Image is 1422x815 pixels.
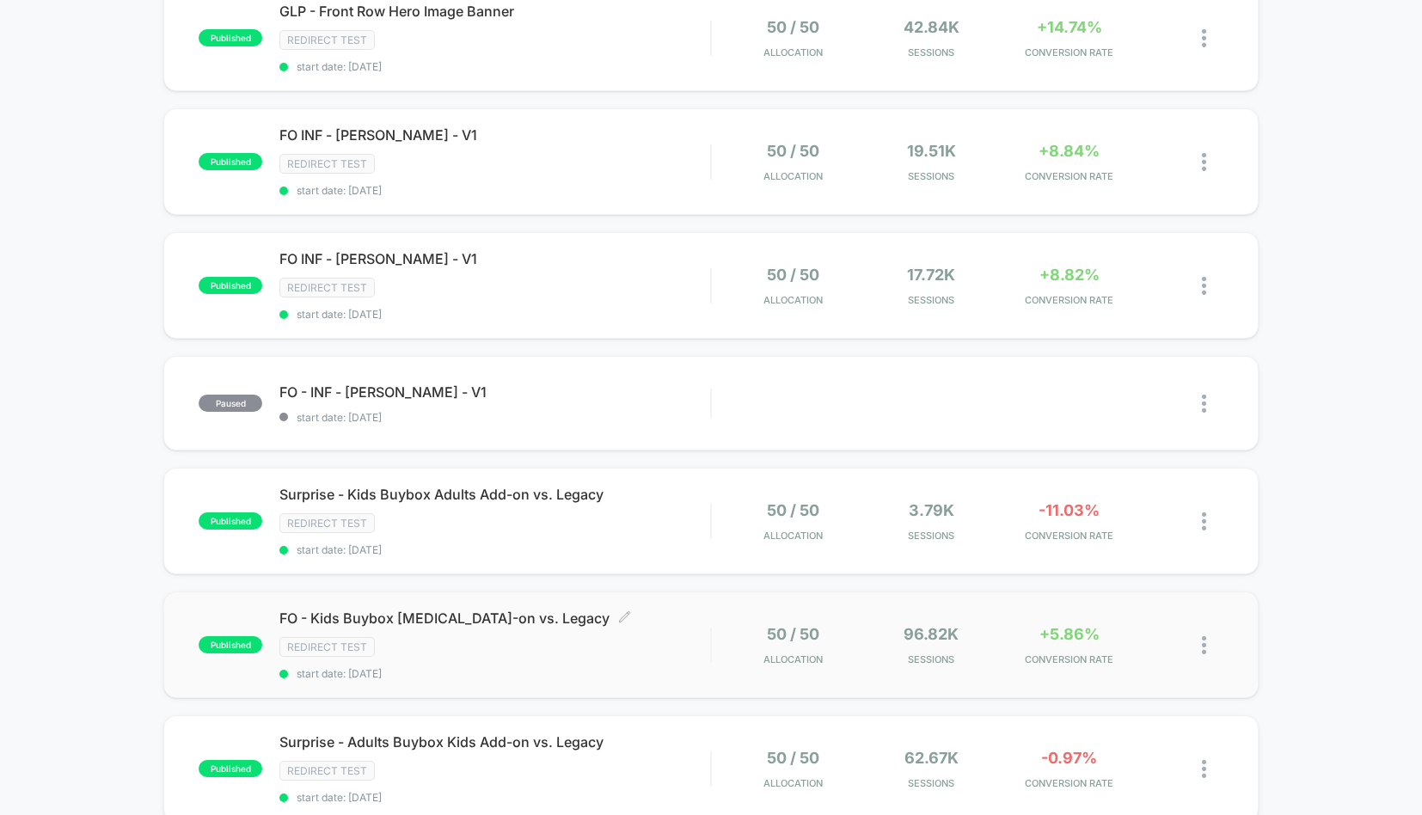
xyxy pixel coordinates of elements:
[867,653,996,665] span: Sessions
[907,266,955,284] span: 17.72k
[767,142,819,160] span: 50 / 50
[909,501,954,519] span: 3.79k
[1039,266,1100,284] span: +8.82%
[1202,29,1206,47] img: close
[279,761,375,781] span: Redirect Test
[867,170,996,182] span: Sessions
[279,411,710,424] span: start date: [DATE]
[763,530,823,542] span: Allocation
[279,250,710,267] span: FO INF - [PERSON_NAME] - V1
[199,277,262,294] span: published
[1202,153,1206,171] img: close
[1037,18,1102,36] span: +14.74%
[904,749,959,767] span: 62.67k
[1041,749,1097,767] span: -0.97%
[1202,395,1206,413] img: close
[1039,142,1100,160] span: +8.84%
[767,18,819,36] span: 50 / 50
[279,733,710,751] span: Surprise - Adults Buybox Kids Add-on vs. Legacy
[1004,653,1133,665] span: CONVERSION RATE
[1004,530,1133,542] span: CONVERSION RATE
[763,653,823,665] span: Allocation
[279,791,710,804] span: start date: [DATE]
[279,383,710,401] span: FO - INF - [PERSON_NAME] - V1
[199,395,262,412] span: paused
[763,294,823,306] span: Allocation
[763,170,823,182] span: Allocation
[867,530,996,542] span: Sessions
[763,777,823,789] span: Allocation
[904,18,959,36] span: 42.84k
[199,636,262,653] span: published
[867,777,996,789] span: Sessions
[1004,294,1133,306] span: CONVERSION RATE
[279,154,375,174] span: Redirect Test
[907,142,956,160] span: 19.51k
[279,3,710,20] span: GLP - Front Row Hero Image Banner
[904,625,959,643] span: 96.82k
[1039,625,1100,643] span: +5.86%
[767,625,819,643] span: 50 / 50
[199,760,262,777] span: published
[279,126,710,144] span: FO INF - [PERSON_NAME] - V1
[1004,46,1133,58] span: CONVERSION RATE
[279,30,375,50] span: Redirect Test
[279,308,710,321] span: start date: [DATE]
[1202,760,1206,778] img: close
[767,501,819,519] span: 50 / 50
[1004,170,1133,182] span: CONVERSION RATE
[199,153,262,170] span: published
[279,278,375,297] span: Redirect Test
[199,512,262,530] span: published
[1202,512,1206,530] img: close
[279,60,710,73] span: start date: [DATE]
[279,667,710,680] span: start date: [DATE]
[1202,636,1206,654] img: close
[767,749,819,767] span: 50 / 50
[1039,501,1100,519] span: -11.03%
[279,610,710,627] span: FO - Kids Buybox [MEDICAL_DATA]-on vs. Legacy
[279,637,375,657] span: Redirect Test
[867,46,996,58] span: Sessions
[279,543,710,556] span: start date: [DATE]
[199,29,262,46] span: published
[767,266,819,284] span: 50 / 50
[279,184,710,197] span: start date: [DATE]
[867,294,996,306] span: Sessions
[279,486,710,503] span: Surprise - Kids Buybox Adults Add-on vs. Legacy
[1202,277,1206,295] img: close
[763,46,823,58] span: Allocation
[279,513,375,533] span: Redirect Test
[1004,777,1133,789] span: CONVERSION RATE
